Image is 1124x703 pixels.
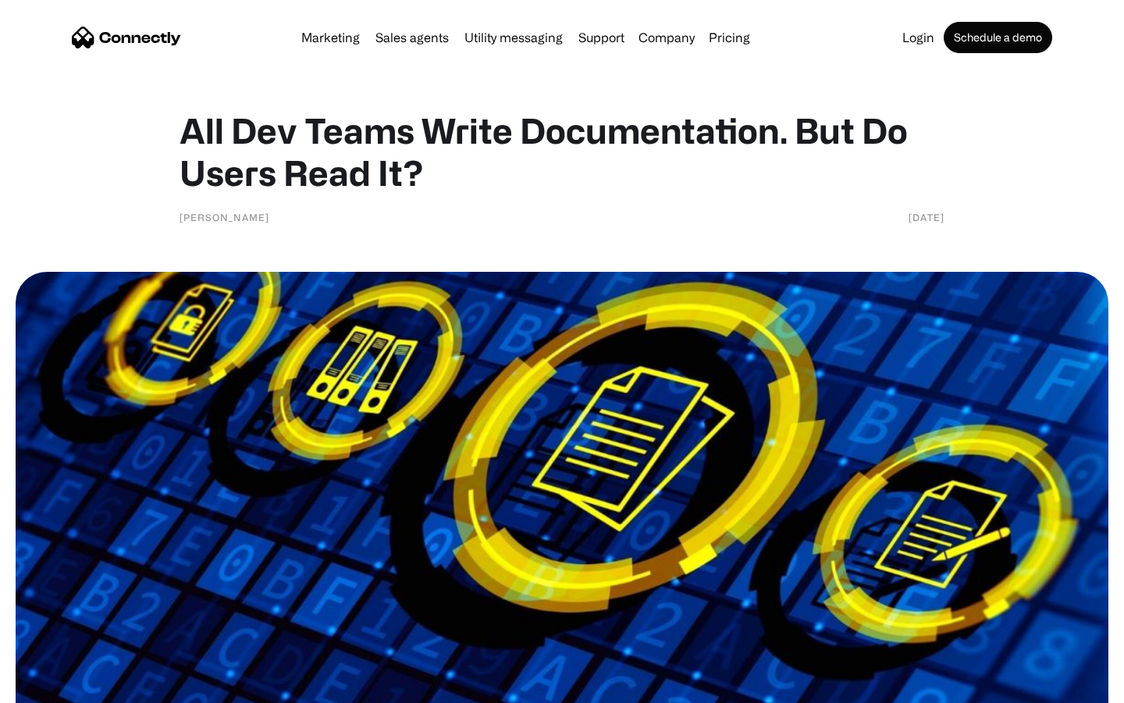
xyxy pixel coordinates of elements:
[909,209,944,225] div: [DATE]
[369,31,455,44] a: Sales agents
[638,27,695,48] div: Company
[295,31,366,44] a: Marketing
[944,22,1052,53] a: Schedule a demo
[180,109,944,194] h1: All Dev Teams Write Documentation. But Do Users Read It?
[896,31,941,44] a: Login
[31,676,94,698] ul: Language list
[180,209,269,225] div: [PERSON_NAME]
[458,31,569,44] a: Utility messaging
[572,31,631,44] a: Support
[702,31,756,44] a: Pricing
[16,676,94,698] aside: Language selected: English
